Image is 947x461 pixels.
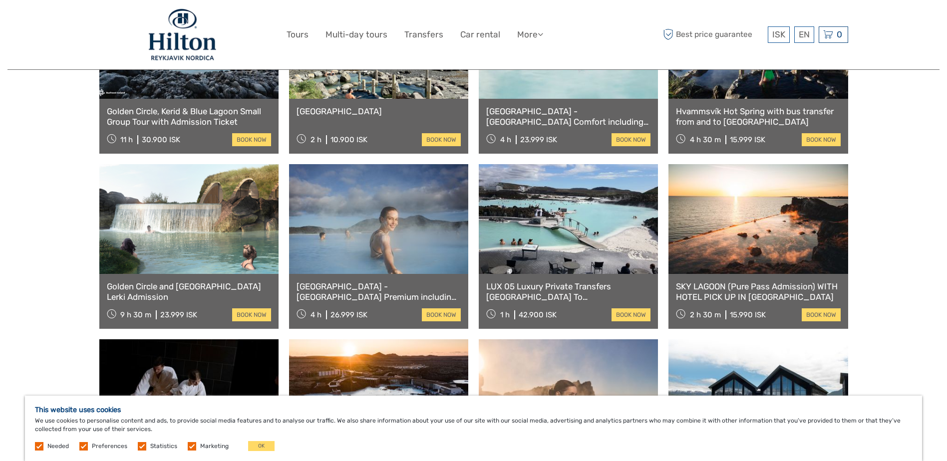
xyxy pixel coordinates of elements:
[148,7,217,62] img: 519-0c07e0f4-2ff7-4495-bd95-0c7731b35968_logo_big.jpg
[311,135,321,144] span: 2 h
[25,396,922,461] div: We use cookies to personalise content and ads, to provide social media features and to analyse ou...
[160,310,197,319] div: 23.999 ISK
[330,310,367,319] div: 26.999 ISK
[287,27,309,42] a: Tours
[730,135,765,144] div: 15.999 ISK
[802,308,841,321] a: book now
[142,135,180,144] div: 30.900 ISK
[115,15,127,27] button: Open LiveChat chat widget
[297,281,461,302] a: [GEOGRAPHIC_DATA] - [GEOGRAPHIC_DATA] Premium including admission
[835,29,844,39] span: 0
[486,106,650,127] a: [GEOGRAPHIC_DATA] - [GEOGRAPHIC_DATA] Comfort including admission
[519,310,557,319] div: 42.900 ISK
[107,106,271,127] a: Golden Circle, Kerid & Blue Lagoon Small Group Tour with Admission Ticket
[612,308,650,321] a: book now
[248,441,275,451] button: OK
[150,442,177,451] label: Statistics
[404,27,443,42] a: Transfers
[612,133,650,146] a: book now
[35,406,912,414] h5: This website uses cookies
[661,26,765,43] span: Best price guarantee
[676,106,840,127] a: Hvammsvík Hot Spring with bus transfer from and to [GEOGRAPHIC_DATA]
[92,442,127,451] label: Preferences
[297,106,461,116] a: [GEOGRAPHIC_DATA]
[500,135,511,144] span: 4 h
[14,17,113,25] p: We're away right now. Please check back later!
[422,308,461,321] a: book now
[517,27,543,42] a: More
[730,310,766,319] div: 15.990 ISK
[232,308,271,321] a: book now
[690,135,721,144] span: 4 h 30 m
[676,281,840,302] a: SKY LAGOON (Pure Pass Admission) WITH HOTEL PICK UP IN [GEOGRAPHIC_DATA]
[486,281,650,302] a: LUX 05 Luxury Private Transfers [GEOGRAPHIC_DATA] To [GEOGRAPHIC_DATA]
[422,133,461,146] a: book now
[107,281,271,302] a: Golden Circle and [GEOGRAPHIC_DATA] Lerki Admission
[311,310,321,319] span: 4 h
[520,135,557,144] div: 23.999 ISK
[690,310,721,319] span: 2 h 30 m
[120,135,133,144] span: 11 h
[794,26,814,43] div: EN
[120,310,151,319] span: 9 h 30 m
[232,133,271,146] a: book now
[330,135,367,144] div: 10.900 ISK
[47,442,69,451] label: Needed
[200,442,229,451] label: Marketing
[772,29,785,39] span: ISK
[500,310,510,319] span: 1 h
[325,27,387,42] a: Multi-day tours
[802,133,841,146] a: book now
[460,27,500,42] a: Car rental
